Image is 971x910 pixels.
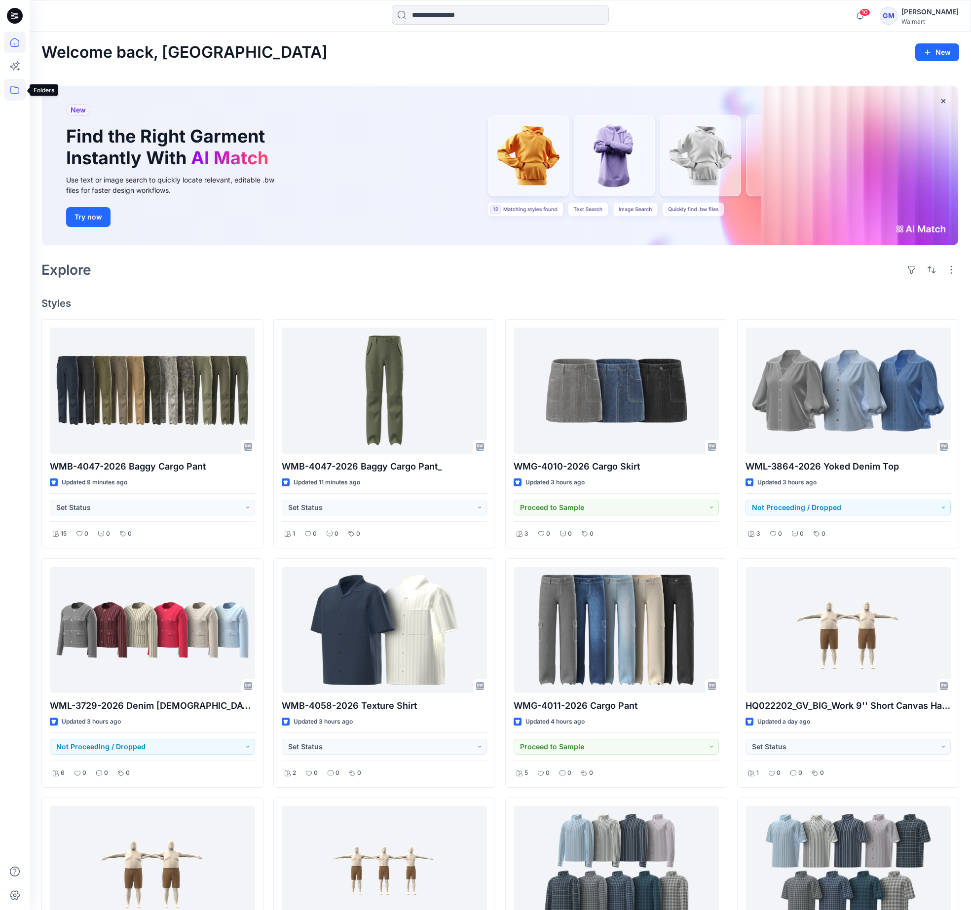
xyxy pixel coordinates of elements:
p: Updated 4 hours ago [525,717,585,727]
p: 0 [546,529,550,539]
p: 0 [567,768,571,778]
div: Walmart [901,18,959,25]
p: 0 [104,768,108,778]
p: Updated a day ago [757,717,810,727]
button: New [915,43,959,61]
h1: Find the Right Garment Instantly With [66,126,273,168]
a: WMB-4058-2026 Texture Shirt [282,567,487,693]
a: WMB-4047-2026 Baggy Cargo Pant_ [282,328,487,454]
p: 0 [800,529,804,539]
p: 6 [61,768,65,778]
div: GM [880,7,897,25]
p: 15 [61,529,67,539]
p: WMB-4047-2026 Baggy Cargo Pant [50,460,255,473]
h2: Explore [41,262,91,278]
h4: Styles [41,297,959,309]
p: Updated 11 minutes ago [294,477,360,488]
a: WMG-4011-2026 Cargo Pant [514,567,719,693]
p: Updated 3 hours ago [757,477,817,488]
p: 0 [822,529,825,539]
h2: Welcome back, [GEOGRAPHIC_DATA] [41,43,328,62]
p: 0 [128,529,132,539]
span: New [71,104,86,116]
p: WMG-4011-2026 Cargo Pant [514,699,719,713]
p: 3 [524,529,528,539]
p: WMB-4047-2026 Baggy Cargo Pant_ [282,460,487,473]
p: 0 [820,768,824,778]
p: 0 [546,768,550,778]
p: WML-3864-2026 Yoked Denim Top [746,460,951,473]
a: WML-3864-2026 Yoked Denim Top [746,328,951,454]
div: [PERSON_NAME] [901,6,959,18]
p: 0 [106,529,110,539]
span: 10 [859,8,870,16]
p: 0 [589,768,593,778]
p: 1 [756,768,759,778]
a: WML-3729-2026 Denim Lady-Like Jacket [50,567,255,693]
span: AI Match [191,147,268,169]
p: Updated 9 minutes ago [62,477,127,488]
p: 0 [84,529,88,539]
p: HQ022202_GV_BIG_Work 9'' Short Canvas Hanging [746,699,951,713]
p: WML-3729-2026 Denim [DEMOGRAPHIC_DATA]-Like Jacket [50,699,255,713]
p: 2 [293,768,296,778]
p: 0 [357,768,361,778]
p: 0 [126,768,130,778]
div: Use text or image search to quickly locate relevant, editable .bw files for faster design workflows. [66,175,288,195]
p: 0 [335,529,338,539]
p: 5 [524,768,528,778]
p: 0 [778,529,782,539]
p: Updated 3 hours ago [294,717,353,727]
p: 0 [590,529,594,539]
p: 0 [336,768,339,778]
p: 0 [798,768,802,778]
a: HQ022202_GV_BIG_Work 9'' Short Canvas Hanging [746,567,951,693]
p: 0 [313,529,317,539]
p: 0 [314,768,318,778]
p: 0 [82,768,86,778]
a: WMB-4047-2026 Baggy Cargo Pant [50,328,255,454]
p: 0 [356,529,360,539]
button: Try now [66,207,111,227]
p: WMB-4058-2026 Texture Shirt [282,699,487,713]
p: Updated 3 hours ago [62,717,121,727]
p: 0 [568,529,572,539]
p: 0 [777,768,781,778]
p: 1 [293,529,295,539]
p: WMG-4010-2026 Cargo Skirt [514,460,719,473]
p: Updated 3 hours ago [525,477,585,488]
a: WMG-4010-2026 Cargo Skirt [514,328,719,454]
p: 3 [756,529,760,539]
